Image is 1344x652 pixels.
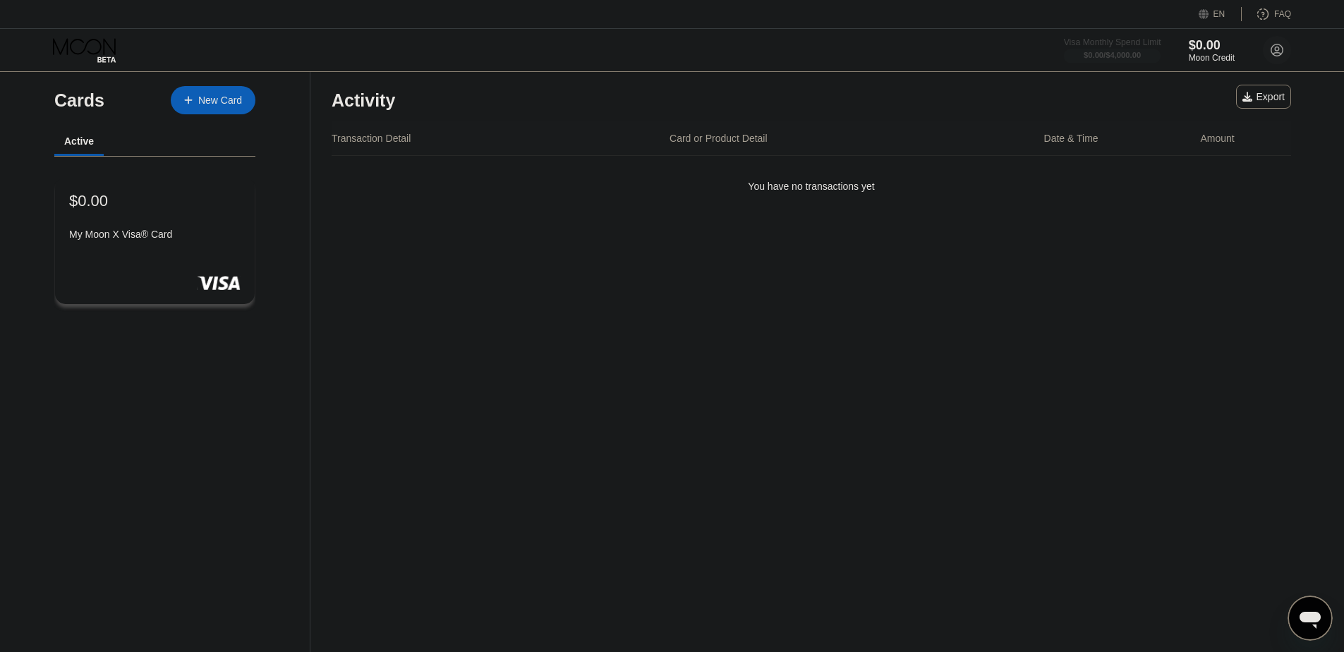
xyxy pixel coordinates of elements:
[198,95,242,107] div: New Card
[1084,51,1141,59] div: $0.00 / $4,000.00
[54,90,104,111] div: Cards
[332,167,1291,206] div: You have no transactions yet
[1064,37,1161,47] div: Visa Monthly Spend Limit
[1044,133,1098,144] div: Date & Time
[55,178,255,304] div: $0.00My Moon X Visa® Card
[69,192,108,210] div: $0.00
[1065,37,1160,63] div: Visa Monthly Spend Limit$0.00/$4,000.00
[1242,91,1285,102] div: Export
[1189,38,1235,63] div: $0.00Moon Credit
[332,90,395,111] div: Activity
[64,135,94,147] div: Active
[670,133,768,144] div: Card or Product Detail
[1242,7,1291,21] div: FAQ
[1200,133,1234,144] div: Amount
[332,133,411,144] div: Transaction Detail
[1213,9,1225,19] div: EN
[1288,596,1333,641] iframe: Кнопка запуска окна обмена сообщениями
[1236,85,1291,109] div: Export
[1189,53,1235,63] div: Moon Credit
[1199,7,1242,21] div: EN
[1274,9,1291,19] div: FAQ
[171,86,255,114] div: New Card
[1189,38,1235,53] div: $0.00
[69,229,241,240] div: My Moon X Visa® Card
